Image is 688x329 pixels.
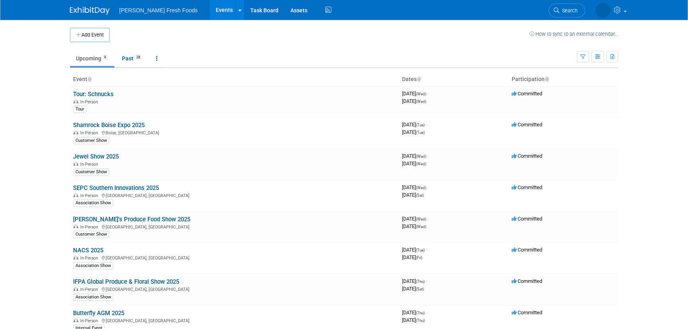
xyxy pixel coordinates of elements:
span: [PERSON_NAME] Fresh Foods [119,7,198,14]
span: [DATE] [402,286,424,292]
a: IFPA Global Produce & Floral Show 2025 [73,278,179,285]
span: In-Person [80,130,100,135]
th: Participation [508,73,618,86]
span: (Wed) [416,186,426,190]
span: (Wed) [416,154,426,159]
div: Association Show [73,294,113,301]
a: Jewel Show 2025 [73,153,119,160]
span: (Wed) [416,217,426,221]
span: In-Person [80,255,100,261]
span: Committed [512,278,542,284]
span: (Fri) [416,255,422,260]
span: (Thu) [416,311,425,315]
img: In-Person Event [73,193,78,197]
a: Shamrock Boise Expo 2025 [73,122,145,129]
span: [DATE] [402,98,426,104]
div: [GEOGRAPHIC_DATA], [GEOGRAPHIC_DATA] [73,254,396,261]
span: [DATE] [402,129,425,135]
span: Committed [512,247,542,253]
div: [GEOGRAPHIC_DATA], [GEOGRAPHIC_DATA] [73,192,396,198]
span: Committed [512,122,542,128]
span: (Thu) [416,318,425,323]
span: In-Person [80,318,100,323]
span: (Sat) [416,287,424,291]
span: (Tue) [416,123,425,127]
img: In-Person Event [73,287,78,291]
span: [DATE] [402,184,429,190]
span: (Tue) [416,130,425,135]
span: - [427,153,429,159]
span: - [427,184,429,190]
span: (Wed) [416,162,426,166]
span: [DATE] [402,122,427,128]
span: In-Person [80,99,100,105]
a: Search [549,4,585,17]
a: Butterfly AGM 2025 [73,310,124,317]
span: [DATE] [402,254,422,260]
div: Association Show [73,199,113,207]
img: Courtney Law [595,3,611,18]
a: Tour: Schnucks [73,91,114,98]
span: - [426,310,427,315]
a: [PERSON_NAME]'s Produce Food Show 2025 [73,216,190,223]
th: Dates [399,73,508,86]
span: In-Person [80,224,100,230]
span: [DATE] [402,278,427,284]
span: [DATE] [402,223,426,229]
span: (Wed) [416,92,426,96]
span: Committed [512,91,542,97]
span: (Sat) [416,193,424,197]
span: [DATE] [402,192,424,198]
span: (Wed) [416,99,426,104]
span: In-Person [80,162,100,167]
div: [GEOGRAPHIC_DATA], [GEOGRAPHIC_DATA] [73,223,396,230]
th: Event [70,73,399,86]
span: [DATE] [402,216,429,222]
a: Upcoming9 [70,51,114,66]
img: ExhibitDay [70,7,110,15]
img: In-Person Event [73,162,78,166]
span: (Tue) [416,248,425,252]
span: [DATE] [402,317,425,323]
span: Committed [512,153,542,159]
span: Committed [512,184,542,190]
span: [DATE] [402,153,429,159]
button: Add Event [70,28,110,42]
span: In-Person [80,287,100,292]
img: In-Person Event [73,99,78,103]
div: Tour [73,106,87,113]
span: - [426,278,427,284]
a: How to sync to an external calendar... [530,31,618,37]
img: In-Person Event [73,130,78,134]
div: Customer Show [73,137,109,144]
div: Association Show [73,262,113,269]
div: [GEOGRAPHIC_DATA], [GEOGRAPHIC_DATA] [73,317,396,323]
span: [DATE] [402,161,426,166]
div: Customer Show [73,168,109,176]
img: In-Person Event [73,318,78,322]
span: 28 [134,54,143,60]
a: Past28 [116,51,149,66]
a: Sort by Start Date [417,76,421,82]
span: (Thu) [416,279,425,284]
span: - [426,247,427,253]
span: (Wed) [416,224,426,229]
a: SEPC Southern Innovations 2025 [73,184,159,192]
span: [DATE] [402,247,427,253]
span: - [427,216,429,222]
div: Boise, [GEOGRAPHIC_DATA] [73,129,396,135]
a: Sort by Event Name [87,76,91,82]
span: In-Person [80,193,100,198]
span: - [426,122,427,128]
img: In-Person Event [73,224,78,228]
span: - [427,91,429,97]
span: [DATE] [402,91,429,97]
span: Committed [512,216,542,222]
a: NACS 2025 [73,247,103,254]
img: In-Person Event [73,255,78,259]
span: 9 [102,54,108,60]
span: [DATE] [402,310,427,315]
div: Customer Show [73,231,109,238]
span: Committed [512,310,542,315]
span: Search [559,8,578,14]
